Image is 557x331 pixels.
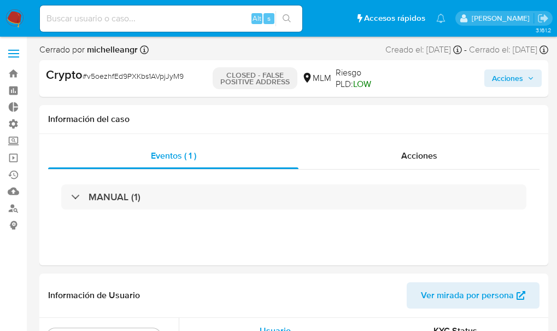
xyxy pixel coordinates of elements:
[407,282,540,309] button: Ver mirada por persona
[484,69,542,87] button: Acciones
[253,13,261,24] span: Alt
[85,43,138,56] b: michelleangr
[537,13,549,24] a: Salir
[469,44,548,56] div: Cerrado el: [DATE]
[421,282,514,309] span: Ver mirada por persona
[89,191,140,203] h3: MANUAL (1)
[364,13,425,24] span: Accesos rápidos
[267,13,271,24] span: s
[151,149,196,162] span: Eventos ( 1 )
[436,14,445,23] a: Notificaciones
[61,184,526,210] div: MANUAL (1)
[385,44,462,56] div: Creado el: [DATE]
[48,290,140,301] h1: Información de Usuario
[302,72,331,84] div: MLM
[40,11,302,26] input: Buscar usuario o caso...
[83,71,184,82] span: # v5oezhfEd9PXKbs1AVpjJyM9
[353,78,371,90] span: LOW
[213,67,297,89] p: CLOSED - FALSE POSITIVE ADDRESS
[472,13,533,24] p: nicolas.tyrkiel@mercadolibre.com
[39,44,138,56] span: Cerrado por
[46,66,83,83] b: Crypto
[275,11,298,26] button: search-icon
[336,67,375,90] span: Riesgo PLD:
[401,149,437,162] span: Acciones
[48,114,540,125] h1: Información del caso
[464,44,467,56] span: -
[492,69,523,87] span: Acciones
